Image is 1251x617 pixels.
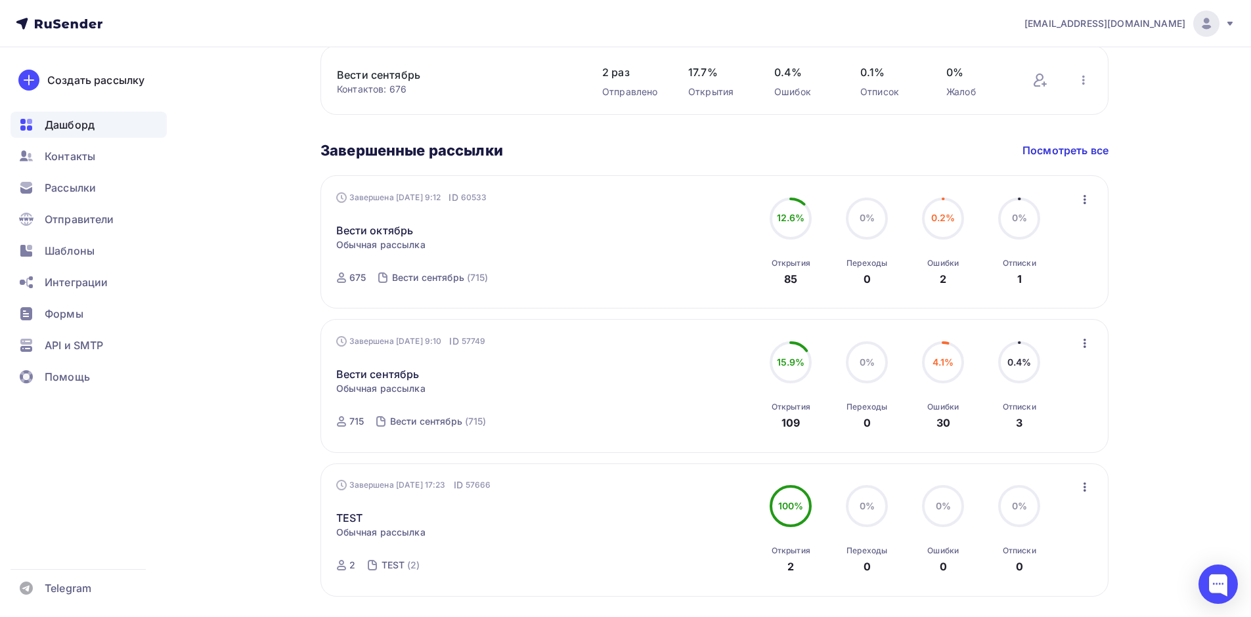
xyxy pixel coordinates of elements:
[602,85,662,98] div: Отправлено
[45,211,114,227] span: Отправители
[1024,11,1235,37] a: [EMAIL_ADDRESS][DOMAIN_NAME]
[777,212,805,223] span: 12.6%
[1003,545,1036,556] div: Отписки
[461,191,487,204] span: 60533
[1007,356,1032,368] span: 0.4%
[336,191,487,204] div: Завершена [DATE] 9:12
[927,258,959,268] div: Ошибки
[391,267,490,288] a: Вести сентябрь (715)
[787,559,794,574] div: 2
[336,366,420,382] a: Вести сентябрь
[602,64,662,80] span: 2 раз
[1003,258,1036,268] div: Отписки
[864,271,871,287] div: 0
[47,72,144,88] div: Создать рассылку
[846,402,887,412] div: Переходы
[449,191,458,204] span: ID
[336,526,426,539] span: Обычная рассылка
[392,271,464,284] div: Вести сентябрь
[781,415,800,431] div: 109
[11,112,167,138] a: Дашборд
[774,85,834,98] div: Ошибок
[466,479,491,492] span: 57666
[11,143,167,169] a: Контакты
[772,545,810,556] div: Открытия
[467,271,489,284] div: (715)
[946,64,1006,80] span: 0%
[382,559,405,572] div: TEST
[465,415,487,428] div: (715)
[462,335,486,348] span: 57749
[11,175,167,201] a: Рассылки
[349,415,364,428] div: 715
[946,85,1006,98] div: Жалоб
[45,148,95,164] span: Контакты
[860,85,920,98] div: Отписок
[45,117,95,133] span: Дашборд
[1024,17,1185,30] span: [EMAIL_ADDRESS][DOMAIN_NAME]
[940,271,946,287] div: 2
[864,415,871,431] div: 0
[11,301,167,327] a: Формы
[1016,559,1023,574] div: 0
[688,85,748,98] div: Открытия
[936,415,950,431] div: 30
[1012,500,1027,511] span: 0%
[772,402,810,412] div: Открытия
[1022,142,1108,158] a: Посмотреть все
[1003,402,1036,412] div: Отписки
[927,545,959,556] div: Ошибки
[11,238,167,264] a: Шаблоны
[1016,415,1022,431] div: 3
[449,335,458,348] span: ID
[846,258,887,268] div: Переходы
[336,238,426,251] span: Обычная рассылка
[11,206,167,232] a: Отправители
[45,274,108,290] span: Интеграции
[772,258,810,268] div: Открытия
[390,415,462,428] div: Вести сентябрь
[349,271,366,284] div: 675
[784,271,797,287] div: 85
[1017,271,1022,287] div: 1
[688,64,748,80] span: 17.7%
[336,510,363,526] a: TEST
[774,64,834,80] span: 0.4%
[860,212,875,223] span: 0%
[777,356,805,368] span: 15.9%
[1012,212,1027,223] span: 0%
[860,356,875,368] span: 0%
[940,559,947,574] div: 0
[936,500,951,511] span: 0%
[380,555,422,576] a: TEST (2)
[45,369,90,385] span: Помощь
[320,141,503,160] h3: Завершенные рассылки
[336,479,491,492] div: Завершена [DATE] 17:23
[45,243,95,259] span: Шаблоны
[860,64,920,80] span: 0.1%
[846,545,887,556] div: Переходы
[336,382,426,395] span: Обычная рассылка
[337,67,560,83] a: Вести сентябрь
[864,559,871,574] div: 0
[778,500,804,511] span: 100%
[860,500,875,511] span: 0%
[931,212,955,223] span: 0.2%
[45,580,91,596] span: Telegram
[407,559,420,572] div: (2)
[933,356,954,368] span: 4.1%
[927,402,959,412] div: Ошибки
[45,337,103,353] span: API и SMTP
[45,306,83,322] span: Формы
[349,559,355,572] div: 2
[389,411,488,432] a: Вести сентябрь (715)
[337,83,576,96] div: Контактов: 676
[45,180,96,196] span: Рассылки
[454,479,463,492] span: ID
[336,335,486,348] div: Завершена [DATE] 9:10
[336,223,414,238] a: Вести октябрь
